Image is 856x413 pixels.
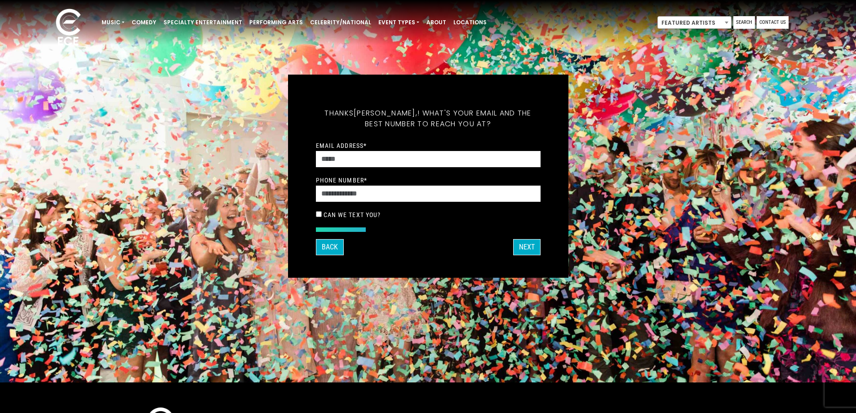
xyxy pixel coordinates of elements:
[375,15,423,30] a: Event Types
[450,15,490,30] a: Locations
[98,15,128,30] a: Music
[160,15,246,30] a: Specialty Entertainment
[46,6,91,50] img: ece_new_logo_whitev2-1.png
[513,239,541,255] button: Next
[354,108,417,118] span: [PERSON_NAME],
[316,97,541,140] h5: Thanks ! What's your email and the best number to reach you at?
[324,211,381,219] label: Can we text you?
[306,15,375,30] a: Celebrity/National
[757,16,789,29] a: Contact Us
[733,16,755,29] a: Search
[316,142,367,150] label: Email Address
[316,239,344,255] button: Back
[423,15,450,30] a: About
[246,15,306,30] a: Performing Arts
[657,16,732,29] span: Featured Artists
[658,17,731,29] span: Featured Artists
[316,176,368,184] label: Phone Number
[128,15,160,30] a: Comedy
